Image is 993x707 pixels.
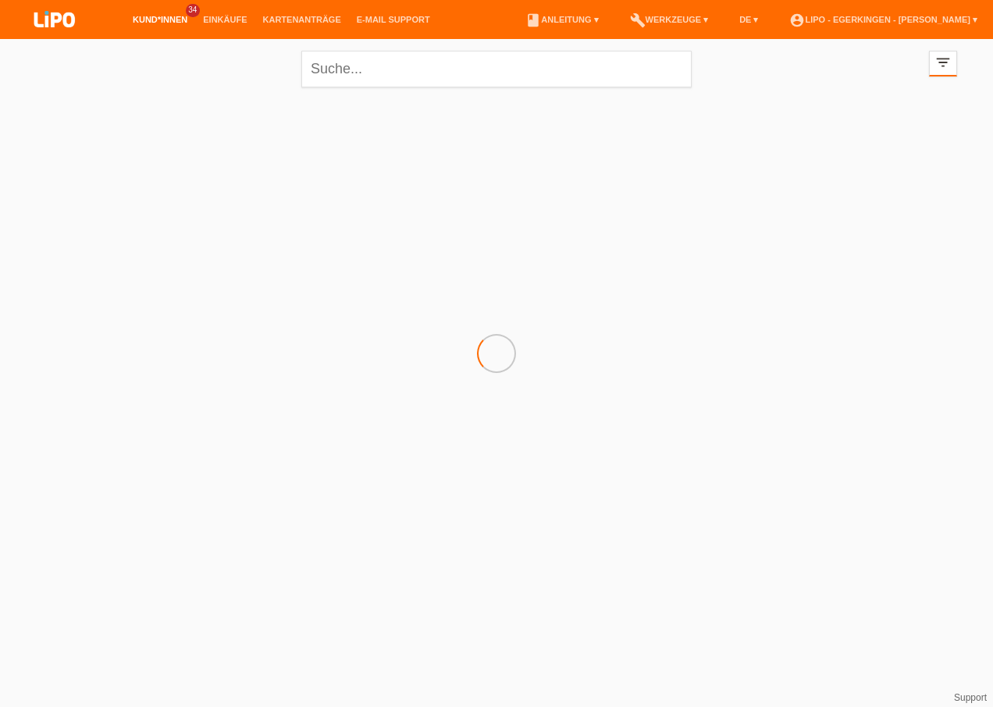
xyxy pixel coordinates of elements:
[349,15,438,24] a: E-Mail Support
[16,32,94,44] a: LIPO pay
[186,4,200,17] span: 34
[518,15,606,24] a: bookAnleitung ▾
[195,15,254,24] a: Einkäufe
[622,15,717,24] a: buildWerkzeuge ▾
[781,15,985,24] a: account_circleLIPO - Egerkingen - [PERSON_NAME] ▾
[789,12,805,28] i: account_circle
[630,12,646,28] i: build
[255,15,349,24] a: Kartenanträge
[954,692,987,703] a: Support
[125,15,195,24] a: Kund*innen
[731,15,766,24] a: DE ▾
[525,12,541,28] i: book
[301,51,692,87] input: Suche...
[934,54,952,71] i: filter_list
